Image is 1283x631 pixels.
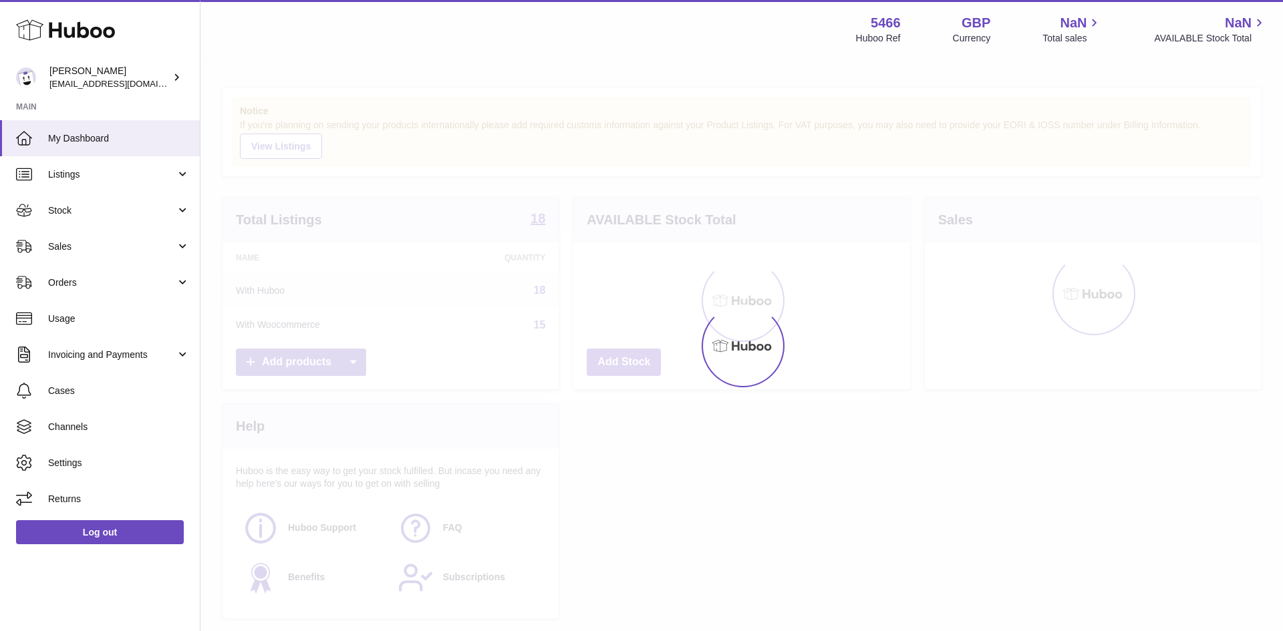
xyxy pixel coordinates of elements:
a: NaN AVAILABLE Stock Total [1154,14,1267,45]
div: [PERSON_NAME] [49,65,170,90]
span: My Dashboard [48,132,190,145]
div: Currency [953,32,991,45]
span: Returns [48,493,190,505]
span: Sales [48,240,176,253]
span: Channels [48,421,190,433]
strong: 5466 [871,14,901,32]
span: Invoicing and Payments [48,349,176,361]
span: Listings [48,168,176,181]
a: NaN Total sales [1042,14,1102,45]
span: [EMAIL_ADDRESS][DOMAIN_NAME] [49,78,196,89]
span: Orders [48,276,176,289]
strong: GBP [962,14,990,32]
span: NaN [1060,14,1087,32]
div: Huboo Ref [856,32,901,45]
span: Total sales [1042,32,1102,45]
a: Log out [16,520,184,544]
span: AVAILABLE Stock Total [1154,32,1267,45]
span: Usage [48,312,190,325]
span: NaN [1225,14,1252,32]
span: Stock [48,204,176,217]
span: Settings [48,457,190,469]
span: Cases [48,385,190,397]
img: internalAdmin-5466@internal.huboo.com [16,67,36,87]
